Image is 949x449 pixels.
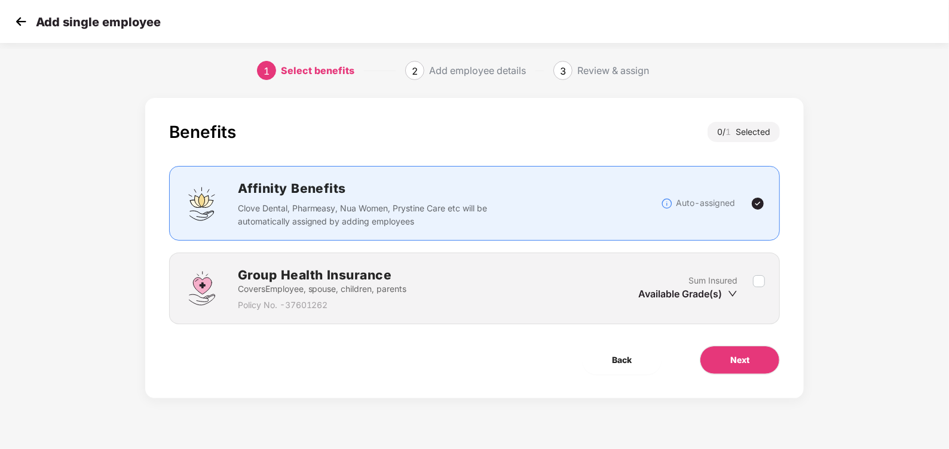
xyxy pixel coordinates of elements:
[676,196,735,210] p: Auto-assigned
[730,353,749,367] span: Next
[184,186,220,222] img: svg+xml;base64,PHN2ZyBpZD0iQWZmaW5pdHlfQmVuZWZpdHMiIGRhdGEtbmFtZT0iQWZmaW5pdHkgQmVuZWZpdHMiIHhtbG...
[238,179,662,198] h2: Affinity Benefits
[700,346,780,374] button: Next
[184,270,220,306] img: svg+xml;base64,PHN2ZyBpZD0iR3JvdXBfSGVhbHRoX0luc3VyYW5jZSIgZGF0YS1uYW1lPSJHcm91cCBIZWFsdGggSW5zdX...
[577,61,649,80] div: Review & assign
[582,346,662,374] button: Back
[169,122,236,142] div: Benefits
[264,65,270,77] span: 1
[238,282,407,296] p: Covers Employee, spouse, children, parents
[281,61,354,80] div: Select benefits
[688,274,737,287] p: Sum Insured
[612,353,632,367] span: Back
[560,65,566,77] span: 3
[238,265,407,285] h2: Group Health Insurance
[638,287,737,300] div: Available Grade(s)
[238,299,407,312] p: Policy No. - 37601262
[708,122,780,142] div: 0 / Selected
[751,196,765,211] img: svg+xml;base64,PHN2ZyBpZD0iVGljay0yNHgyNCIgeG1sbnM9Imh0dHA6Ly93d3cudzMub3JnLzIwMDAvc3ZnIiB3aWR0aD...
[238,202,492,228] p: Clove Dental, Pharmeasy, Nua Women, Prystine Care etc will be automatically assigned by adding em...
[728,289,737,299] span: down
[36,15,161,29] p: Add single employee
[12,13,30,30] img: svg+xml;base64,PHN2ZyB4bWxucz0iaHR0cDovL3d3dy53My5vcmcvMjAwMC9zdmciIHdpZHRoPSIzMCIgaGVpZ2h0PSIzMC...
[412,65,418,77] span: 2
[429,61,526,80] div: Add employee details
[725,127,736,137] span: 1
[661,198,673,210] img: svg+xml;base64,PHN2ZyBpZD0iSW5mb18tXzMyeDMyIiBkYXRhLW5hbWU9IkluZm8gLSAzMngzMiIgeG1sbnM9Imh0dHA6Ly...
